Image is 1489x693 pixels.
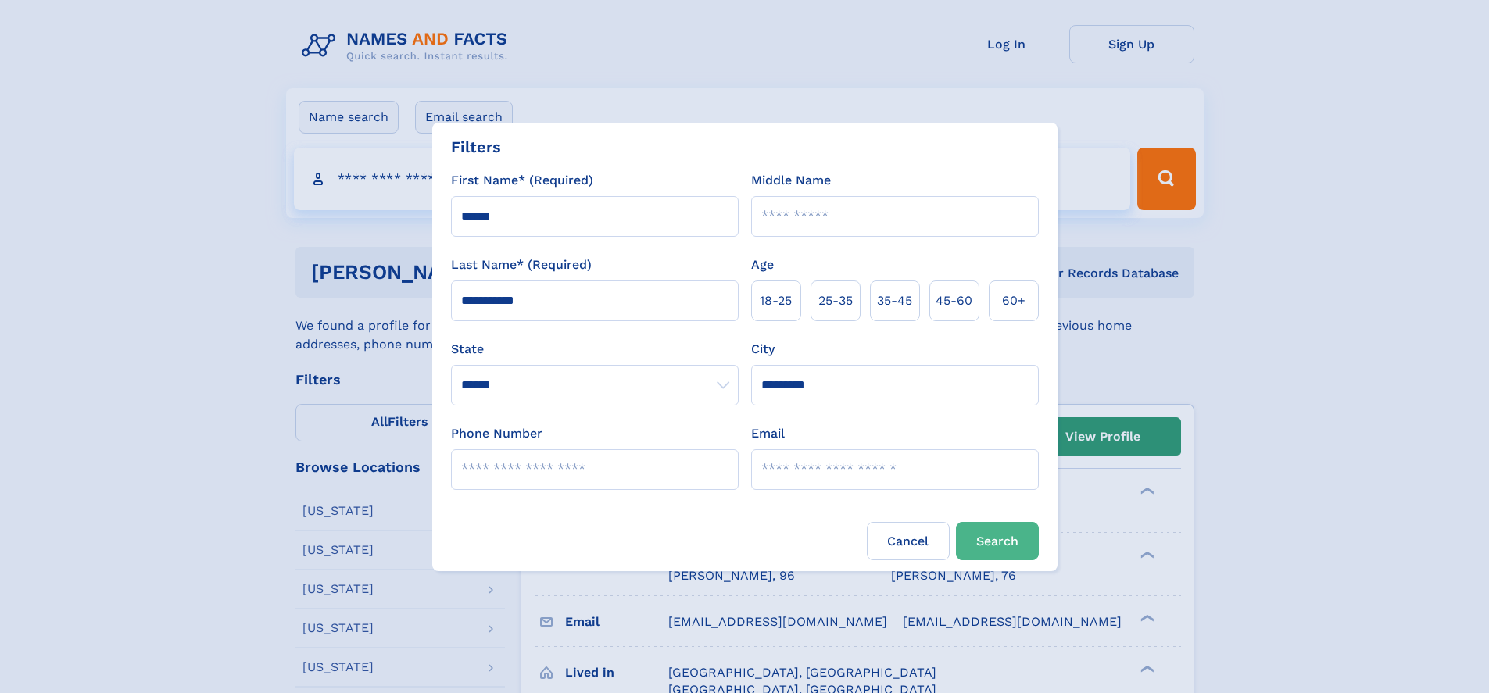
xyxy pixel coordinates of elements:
span: 60+ [1002,291,1025,310]
label: Last Name* (Required) [451,255,592,274]
label: City [751,340,775,359]
label: Cancel [867,522,950,560]
label: Age [751,255,774,274]
label: State [451,340,739,359]
div: Filters [451,135,501,159]
label: First Name* (Required) [451,171,593,190]
span: 35‑45 [877,291,912,310]
span: 18‑25 [760,291,792,310]
label: Middle Name [751,171,831,190]
span: 25‑35 [818,291,853,310]
label: Email [751,424,785,443]
span: 45‑60 [936,291,972,310]
button: Search [956,522,1039,560]
label: Phone Number [451,424,542,443]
